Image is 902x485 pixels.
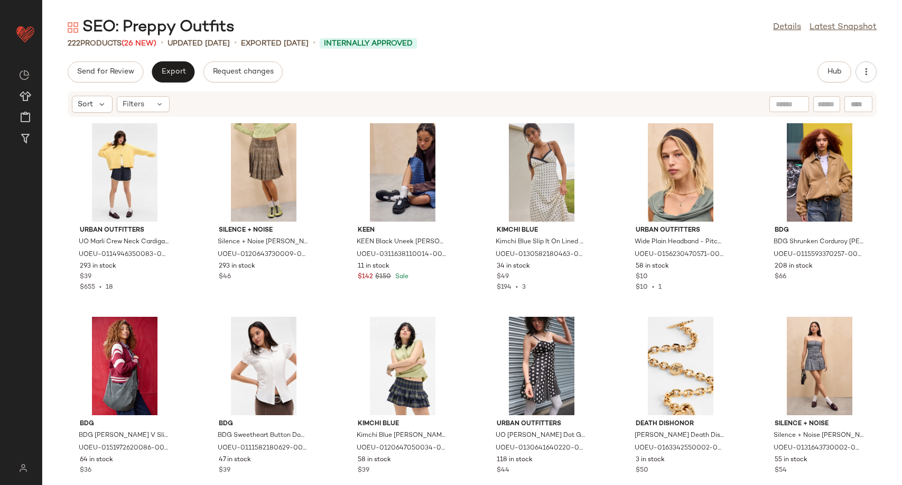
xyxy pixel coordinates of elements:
span: 55 in stock [775,455,807,465]
span: $39 [358,466,369,475]
span: Silence + Noise [775,419,864,429]
span: $655 [80,284,95,291]
span: 64 in stock [80,455,113,465]
span: $39 [219,466,230,475]
span: Urban Outfitters [497,419,587,429]
a: Latest Snapshot [810,21,877,34]
span: UOEU-0111582180629-000-010 [218,444,308,453]
span: Death Dishonor [636,419,726,429]
span: Kimchi Blue [PERSON_NAME] Check Skort - Blue S at Urban Outfitters [357,431,447,441]
span: $49 [497,272,509,282]
span: Hub [827,68,842,76]
span: Wide Plain Headband - Pitch black at Urban Outfitters [635,237,724,247]
img: 0131643730002_008_a2 [766,317,873,415]
span: UO [PERSON_NAME] Dot Godet Mini Dress - Black 2XS at Urban Outfitters [496,431,585,441]
span: UOEU-0114946350083-000-271 [79,250,169,260]
span: 3 [522,284,526,291]
img: 0163342550002_070_b [627,317,734,415]
span: 34 in stock [497,262,530,271]
button: Hub [817,61,851,83]
span: Silence + Noise [PERSON_NAME] Tailored Pleated Skirt - Brown XL at Urban Outfitters [218,237,308,247]
span: Send for Review [77,68,134,76]
span: UOEU-0163342550002-000-070 [635,444,724,453]
span: (26 New) [122,40,156,48]
span: $50 [636,466,648,475]
span: Sort [78,99,93,110]
img: heart_red.DM2ytmEG.svg [15,23,36,44]
button: Export [152,61,194,83]
span: BDG [775,226,864,235]
span: 293 in stock [219,262,255,271]
span: • [234,37,237,50]
span: Request changes [212,68,274,76]
span: UO Marli Crew Neck Cardigan - Lemon S at Urban Outfitters [79,237,169,247]
span: 18 [106,284,113,291]
span: $66 [775,272,786,282]
span: 293 in stock [80,262,116,271]
img: 0120647050034_049_a2 [349,317,456,415]
span: $39 [80,272,91,282]
span: UOEU-0131643730002-000-008 [774,444,863,453]
p: updated [DATE] [168,38,230,49]
span: UOEU-0130641640220-000-009 [496,444,585,453]
span: KEEN Black Uneek [PERSON_NAME] [PERSON_NAME] Shoes - Black UK 8 at Urban Outfitters [357,237,447,247]
span: 222 [68,40,80,48]
span: $10 [636,284,648,291]
span: Kimchi Blue Slip It On Lined Mini Dress - White M at Urban Outfitters [496,237,585,247]
img: 0156230470571_508_m [627,123,734,222]
span: $150 [375,272,391,282]
span: UOEU-0130582180463-000-010 [496,250,585,260]
span: 1 [658,284,662,291]
img: 0111582180629_010_a2 [210,317,317,415]
span: UOEU-0120643730009-000-029 [218,250,308,260]
span: $44 [497,466,509,475]
span: 3 in stock [636,455,665,465]
span: Silence + Noise [219,226,309,235]
img: svg%3e [13,464,33,472]
span: 11 in stock [358,262,389,271]
span: Sale [393,273,408,280]
img: 0130582180463_010_a2 [488,123,595,222]
span: UOEU-0115593370257-000-225 [774,250,863,260]
span: UOEU-0151972620086-000-036 [79,444,169,453]
span: 118 in stock [497,455,533,465]
div: Products [68,38,156,49]
span: 208 in stock [775,262,813,271]
span: UOEU-0311638110014-000-001 [357,250,447,260]
span: • [313,37,315,50]
span: [PERSON_NAME] Death Dishonor Bracelet - Gold at Urban Outfitters [635,431,724,441]
img: 0115593370257_225_a2 [766,123,873,222]
span: $10 [636,272,648,282]
span: • [95,284,106,291]
span: 58 in stock [358,455,391,465]
img: 0120643730009_029_a2 [210,123,317,222]
span: • [512,284,522,291]
span: Kimchi Blue [358,419,448,429]
img: 0151972620086_036_m [71,317,178,415]
span: 47 in stock [219,455,251,465]
span: $36 [80,466,91,475]
span: Urban Outfitters [636,226,726,235]
span: Filters [123,99,144,110]
img: svg%3e [68,22,78,33]
img: 0311638110014_001_m [349,123,456,222]
span: 58 in stock [636,262,669,271]
img: 0130641640220_009_c [488,317,595,415]
p: Exported [DATE] [241,38,309,49]
span: Export [161,68,185,76]
button: Send for Review [68,61,143,83]
a: Details [773,21,801,34]
span: Silence + Noise [PERSON_NAME] Check Bandeau Skorted Romper - Grey L at Urban Outfitters [774,431,863,441]
span: BDG Sweetheart Button Down Blouse - White M at Urban Outfitters [218,431,308,441]
span: • [161,37,163,50]
button: Request changes [203,61,283,83]
div: SEO: Preppy Outfits [68,17,235,38]
span: UOEU-0120647050034-000-049 [357,444,447,453]
span: BDG Shrunken Corduroy [PERSON_NAME] Jacket XS at Urban Outfitters [774,237,863,247]
span: BDG [80,419,170,429]
span: Kimchi Blue [497,226,587,235]
span: • [648,284,658,291]
span: Internally Approved [324,38,413,49]
span: Urban Outfitters [80,226,170,235]
img: 0114946350083_271_a2 [71,123,178,222]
